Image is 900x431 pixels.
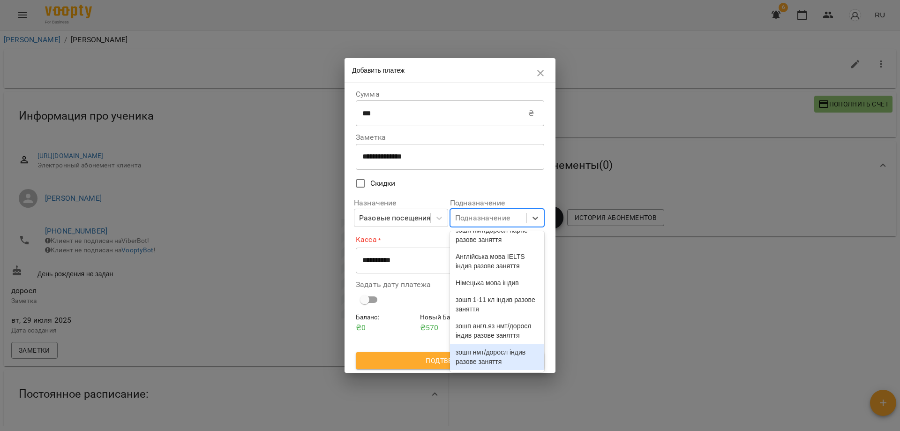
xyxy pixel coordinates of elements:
h6: Новый Баланс : [420,312,480,323]
h6: Баланс : [356,312,416,323]
p: ₴ [528,108,534,119]
label: Заметка [356,134,544,141]
label: Задать дату платежа [356,281,544,288]
label: Касса [356,234,544,245]
div: зошп нмт/доросл індив разове заняття [450,344,544,370]
span: Добавить платеж [352,67,405,74]
div: Подназначение [455,212,510,224]
p: ₴ 0 [356,322,416,333]
span: Подтвердить [363,355,537,366]
div: зошп англ.яз нмт/доросл індив разове заняття [450,318,544,344]
div: Разовые посещения [359,212,431,224]
label: Назначение [354,199,448,207]
div: Німецька мова індив [450,274,544,291]
label: Сумма [356,91,544,98]
div: зошп 1-11 кл індив разове заняття [450,291,544,318]
div: Англійська мова IELTS індив разове заняття [450,248,544,274]
p: ₴ 570 [420,322,480,333]
div: зошп нмт/доросл парне разове заняття [450,222,544,248]
label: Подназначение [450,199,544,207]
span: Скидки [370,178,396,189]
button: Подтвердить [356,352,544,369]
